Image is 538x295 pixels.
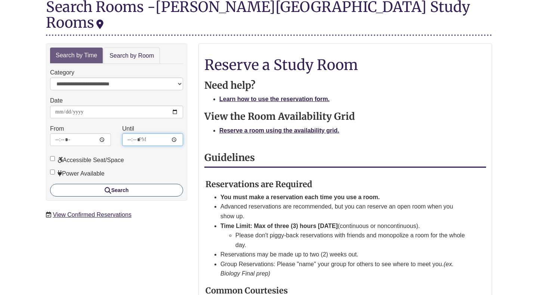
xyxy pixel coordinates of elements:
strong: Time Limit: Max of three (3) hours [DATE] [220,223,338,229]
li: Advanced reservations are recommended, but you can reserve an open room when you show up. [220,202,468,221]
strong: Need help? [204,79,256,91]
h1: Reserve a Study Room [204,57,486,73]
strong: Guidelines [204,152,255,164]
strong: Reservations are Required [205,179,312,189]
button: Search [50,184,183,197]
label: Power Available [50,169,105,179]
input: Accessible Seat/Space [50,156,55,161]
li: (continuous or noncontinuous). [220,221,468,250]
label: From [50,124,64,134]
li: Reservations may be made up to two (2) weeks out. [220,250,468,259]
li: Group Reservations: Please "name" your group for others to see where to meet you. [220,259,468,279]
label: Date [50,96,63,106]
label: Category [50,68,74,77]
li: Please don't piggy-back reservations with friends and monopolize a room for the whole day. [235,231,468,250]
strong: View the Room Availability Grid [204,110,355,122]
a: Search by Time [50,48,103,64]
a: Reserve a room using the availability grid. [219,127,339,134]
label: Until [122,124,134,134]
a: Search by Room [103,48,160,64]
a: Learn how to use the reservation form. [219,96,330,102]
a: View Confirmed Reservations [53,212,131,218]
label: Accessible Seat/Space [50,155,124,165]
strong: You must make a reservation each time you use a room. [220,194,380,200]
input: Power Available [50,170,55,174]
